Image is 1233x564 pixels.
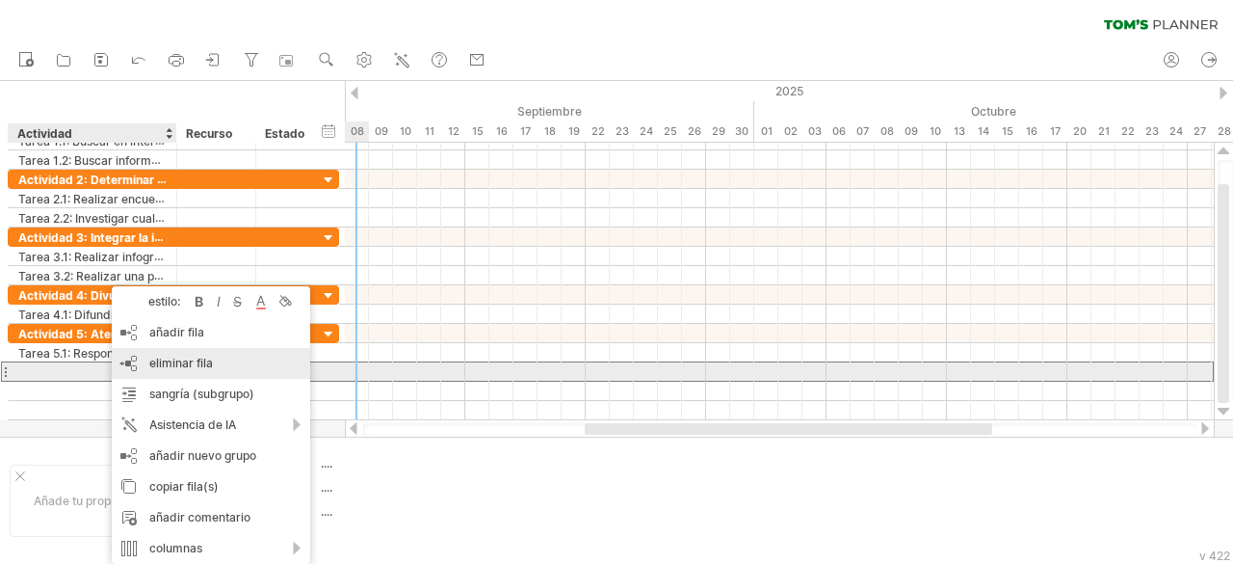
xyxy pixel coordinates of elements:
[586,121,610,142] div: Lunes, 22 de septiembre de 2025
[856,124,869,138] font: 07
[149,448,256,463] font: añadir nuevo grupo
[1140,121,1164,142] div: Jueves, 23 de octubre de 2025
[149,356,213,370] font: eliminar fila
[345,121,369,142] div: Lunes, 8 de septiembre de 2025
[321,480,332,495] font: ....
[149,417,236,432] font: Asistencia de IA
[808,124,822,138] font: 03
[735,124,748,138] font: 30
[149,510,250,524] font: añadir comentario
[148,294,180,309] font: estilo:
[802,121,826,142] div: Viernes, 3 de octubre de 2025
[610,121,634,142] div: Martes, 23 de septiembre de 2025
[18,268,448,283] font: Tarea 3.2: Realizar una pagina en las redes sociales ganadores de la encuesta.
[1073,124,1087,138] font: 20
[899,121,923,142] div: Jueves, 9 de octubre de 2025
[905,124,918,138] font: 09
[465,121,489,142] div: Lunes, 15 de septiembre de 2025
[149,541,202,555] font: columnas
[712,124,725,138] font: 29
[18,191,567,206] font: Tarea 2.1: Realizar encuesta telefónica para determinar que red social utiliza nuestro círculo fa...
[472,124,484,138] font: 15
[1002,124,1013,138] font: 15
[393,121,417,142] div: Miércoles, 10 de septiembre de 2025
[826,121,851,142] div: Lunes, 6 de octubre de 2025
[1026,124,1037,138] font: 16
[616,124,629,138] font: 23
[224,101,754,121] div: Septiembre de 2025
[784,124,798,138] font: 02
[1164,121,1188,142] div: Viernes, 24 de octubre de 2025
[730,121,754,142] div: Martes, 30 de septiembre de 2025
[496,124,508,138] font: 16
[18,288,160,303] font: Actividad 4: Divulgación.
[17,126,72,141] font: Actividad
[1043,121,1067,142] div: Viernes, 17 de octubre de 2025
[954,124,965,138] font: 13
[18,307,272,322] font: Tarea 4.1: Difundir la información de la página.
[149,325,204,339] font: añadir fila
[425,124,434,138] font: 11
[947,121,971,142] div: Lunes, 13 de octubre de 2025
[369,121,393,142] div: Martes, 9 de septiembre de 2025
[1115,121,1140,142] div: Miércoles, 22 de octubre de 2025
[880,124,894,138] font: 08
[351,124,364,138] font: 08
[18,249,475,264] font: Tarea 3.1: Realizar infografías en la aplicación Canva con la información recopilada.
[149,387,254,401] font: sangría (subgrupo)
[923,121,947,142] div: Viernes, 10 de octubre de 2025
[265,126,304,141] font: Estado
[1067,121,1091,142] div: Lunes, 20 de octubre de 2025
[971,104,1016,119] font: Octubre
[1145,124,1159,138] font: 23
[664,124,677,138] font: 25
[149,479,219,494] font: copiar fila(s)
[513,121,538,142] div: Miércoles, 17 de septiembre de 2025
[375,124,388,138] font: 09
[851,121,875,142] div: Martes, 7 de octubre de 2025
[517,104,582,119] font: Septiembre
[634,121,658,142] div: Miércoles, 24 de septiembre de 2025
[400,124,411,138] font: 10
[18,229,218,245] font: Actividad 3: Integrar la información
[1199,549,1230,563] font: v 422
[1050,124,1061,138] font: 17
[995,121,1019,142] div: Miércoles, 15 de octubre de 2025
[321,456,332,470] font: ....
[591,124,605,138] font: 22
[321,504,332,519] font: ....
[1019,121,1043,142] div: Jueves, 16 de octubre de 2025
[441,121,465,142] div: Viernes, 12 de septiembre de 2025
[1098,124,1110,138] font: 21
[875,121,899,142] div: Miércoles, 8 de octubre de 2025
[489,121,513,142] div: Martes, 16 de septiembre de 2025
[186,126,232,141] font: Recurso
[930,124,941,138] font: 10
[778,121,802,142] div: Jueves, 2 de octubre de 2025
[18,326,241,341] font: Actividad 5: Atender a nuestro público.
[544,124,556,138] font: 18
[978,124,989,138] font: 14
[34,494,167,508] font: Añade tu propio logotipo
[568,124,580,138] font: 19
[971,121,995,142] div: Martes, 14 de octubre de 2025
[448,124,459,138] font: 12
[1121,124,1135,138] font: 22
[682,121,706,142] div: Viernes, 26 de septiembre de 2025
[761,124,773,138] font: 01
[18,152,565,168] font: Tarea 1.2: Buscar información en páginas de salud buscando causas, síntomas y algunas soluciones.
[417,121,441,142] div: Jueves, 11 de septiembre de 2025
[18,345,443,361] font: Tarea 5.1: Responder comentarios de las paginas atender dudas y solicitudes.
[754,121,778,142] div: Miércoles, 1 de octubre de 2025
[775,84,803,98] font: 2025
[832,124,846,138] font: 06
[18,210,506,226] font: Tarea 2.2: Investigar cual es la red social con mas alcance en cuanto a miembros activos.
[18,172,429,187] font: Actividad 2: Determinar que redes sociales utilizaremos para la difusión.
[538,121,562,142] div: Jueves, 18 de septiembre de 2025
[1218,124,1231,138] font: 28
[1194,124,1206,138] font: 27
[520,124,531,138] font: 17
[1188,121,1212,142] div: Lunes, 27 de octubre de 2025
[688,124,701,138] font: 26
[562,121,586,142] div: Viernes, 19 de septiembre de 2025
